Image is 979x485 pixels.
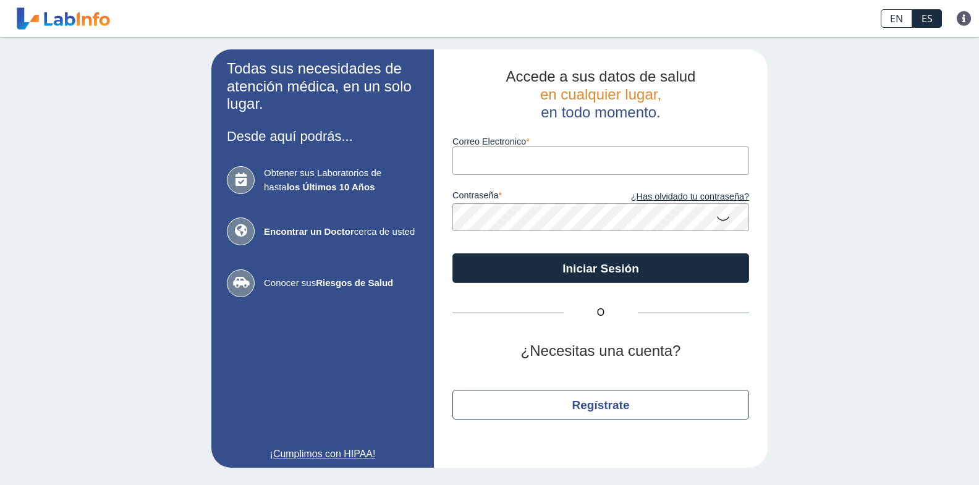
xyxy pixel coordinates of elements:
[912,9,942,28] a: ES
[506,68,696,85] span: Accede a sus datos de salud
[316,277,393,288] b: Riesgos de Salud
[264,225,418,239] span: cerca de usted
[452,390,749,420] button: Regístrate
[264,166,418,194] span: Obtener sus Laboratorios de hasta
[601,190,749,204] a: ¿Has olvidado tu contraseña?
[227,129,418,144] h3: Desde aquí podrás...
[264,226,354,237] b: Encontrar un Doctor
[541,104,660,120] span: en todo momento.
[452,190,601,204] label: contraseña
[264,276,418,290] span: Conocer sus
[227,60,418,113] h2: Todas sus necesidades de atención médica, en un solo lugar.
[452,137,749,146] label: Correo Electronico
[287,182,375,192] b: los Últimos 10 Años
[540,86,661,103] span: en cualquier lugar,
[881,9,912,28] a: EN
[227,447,418,462] a: ¡Cumplimos con HIPAA!
[564,305,638,320] span: O
[452,253,749,283] button: Iniciar Sesión
[452,342,749,360] h2: ¿Necesitas una cuenta?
